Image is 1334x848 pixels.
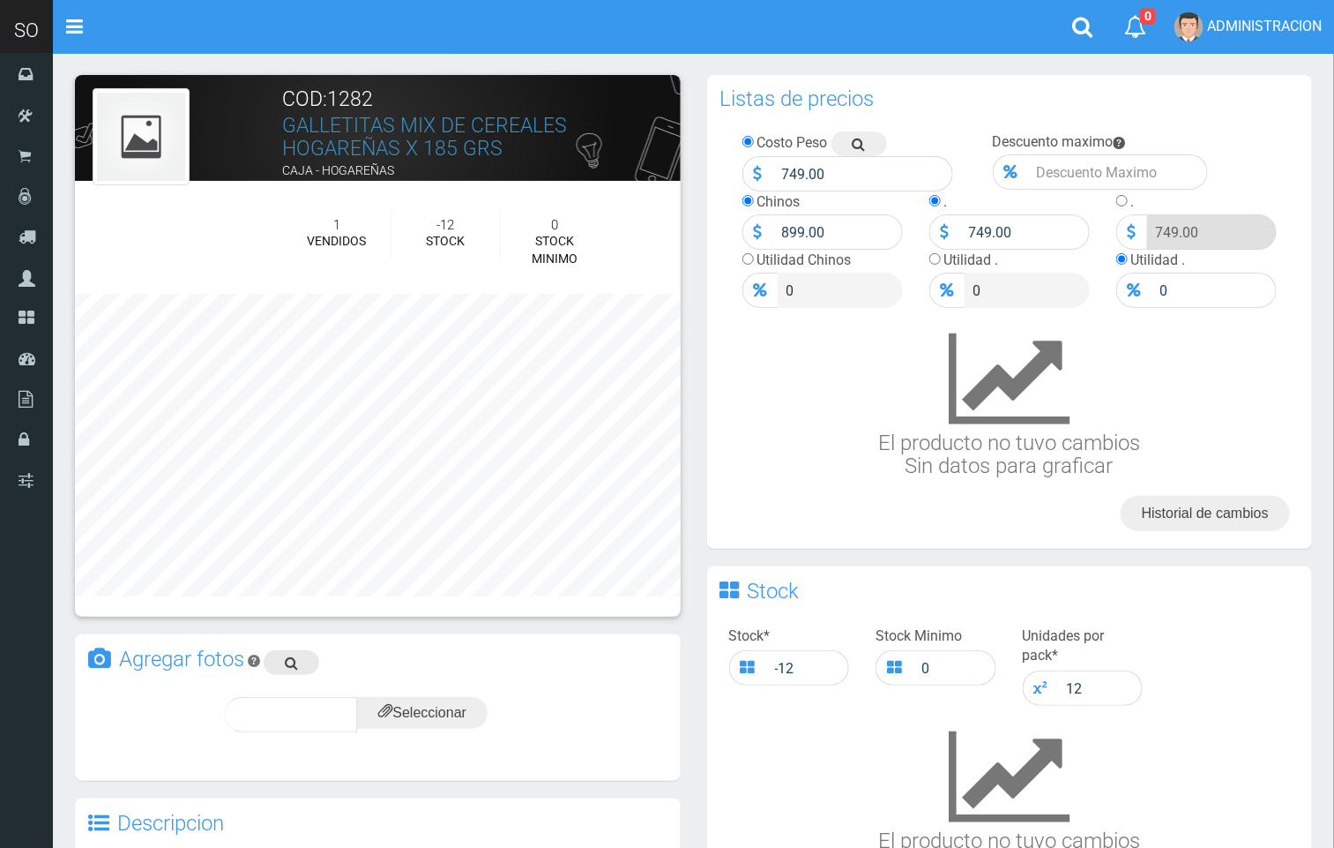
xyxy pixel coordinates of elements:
[876,627,962,647] label: Stock Minimo
[913,650,996,686] input: Stock minimo...
[773,156,953,191] input: Precio Costo...
[117,813,224,834] h3: Descripcion
[296,218,378,233] h5: 1
[1121,496,1290,531] a: Historial de cambios
[757,193,801,210] label: Chinos
[1151,273,1277,308] input: Precio .
[757,251,852,268] label: Utilidad Chinos
[1023,627,1144,667] label: Unidades por pack
[307,234,366,248] font: VENDIDOS
[757,134,828,151] label: Costo Peso
[1147,214,1277,250] input: Precio .
[1174,12,1204,41] img: User Image
[729,627,771,647] label: Stock
[552,217,559,233] font: 0
[436,217,454,233] font: -12
[778,273,903,308] input: Precio Venta...
[944,193,948,210] label: .
[748,581,800,602] h3: Stock
[1140,8,1156,25] span: 0
[773,214,903,250] input: Precio Venta...
[766,650,850,686] input: Stock total...
[1028,154,1208,190] input: Descuento Maximo
[283,87,374,111] font: COD:1282
[993,133,1114,150] label: Descuento maximo
[97,93,185,181] img: foto_fondo.png
[720,88,875,109] h3: Listas de precios
[1131,251,1186,268] label: Utilidad .
[426,234,465,248] font: STOCK
[960,214,1090,250] input: Precio .
[283,163,395,177] font: CAJA - HOGAREÑAS
[1058,671,1144,706] input: 1
[831,131,887,156] a: Buscar precio en google
[1207,18,1322,34] span: ADMINISTRACION
[264,650,319,675] a: Buscar imagen en google
[944,251,999,268] label: Utilidad .
[729,326,1291,478] h3: El producto no tuvo cambios Sin datos para graficar
[283,185,339,199] font: ALMACEN
[119,649,244,670] h3: Agregar fotos
[283,114,568,160] a: GALLETITAS MIX DE CEREALES HOGAREÑAS X 185 GRS
[378,705,466,720] span: Seleccionar
[533,234,578,266] font: STOCK MINIMO
[1131,193,1135,210] label: .
[965,273,1090,308] input: Precio .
